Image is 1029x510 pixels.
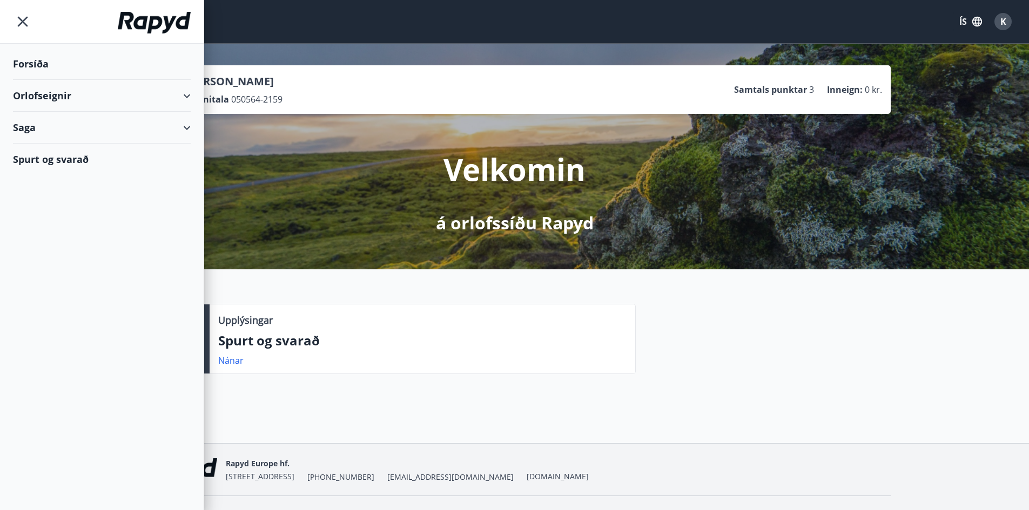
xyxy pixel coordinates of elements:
img: union_logo [118,12,191,33]
p: Inneign : [827,84,863,96]
span: [STREET_ADDRESS] [226,471,294,481]
button: menu [13,12,32,31]
a: Nánar [218,355,244,366]
button: K [990,9,1016,35]
p: á orlofssíðu Rapyd [436,211,594,235]
span: [PHONE_NUMBER] [307,472,374,482]
p: Velkomin [443,148,586,189]
div: Spurt og svarað [13,144,191,175]
span: [EMAIL_ADDRESS][DOMAIN_NAME] [387,472,514,482]
span: K [1000,16,1006,28]
p: [PERSON_NAME] [186,74,283,89]
p: Upplýsingar [218,313,273,327]
button: ÍS [953,12,988,31]
span: Rapyd Europe hf. [226,458,290,468]
a: [DOMAIN_NAME] [527,471,589,481]
div: Forsíða [13,48,191,80]
span: 0 kr. [865,84,882,96]
p: Samtals punktar [734,84,807,96]
span: 3 [809,84,814,96]
div: Saga [13,112,191,144]
p: Kennitala [186,93,229,105]
span: 050564-2159 [231,93,283,105]
p: Spurt og svarað [218,331,627,350]
div: Orlofseignir [13,80,191,112]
